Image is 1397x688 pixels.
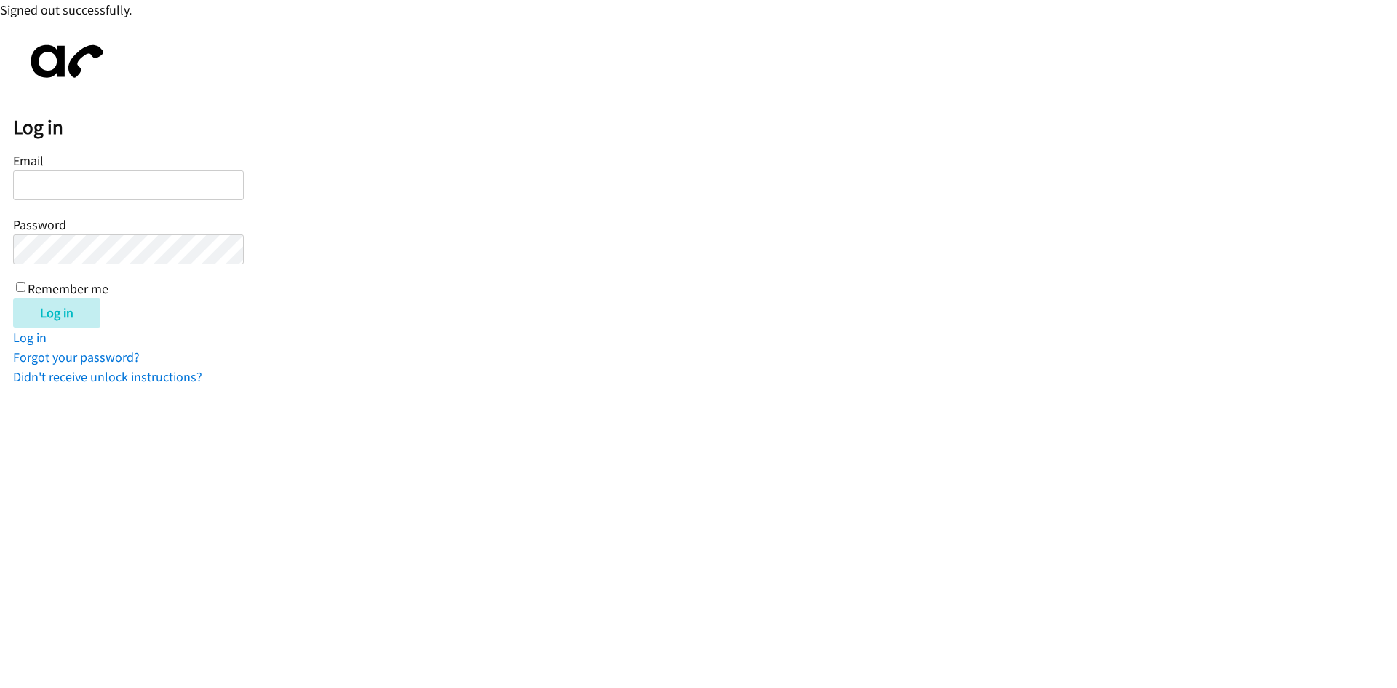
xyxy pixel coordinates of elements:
img: aphone-8a226864a2ddd6a5e75d1ebefc011f4aa8f32683c2d82f3fb0802fe031f96514.svg [13,33,115,90]
label: Remember me [28,280,108,297]
a: Didn't receive unlock instructions? [13,368,202,385]
a: Log in [13,329,47,346]
h2: Log in [13,115,1397,140]
label: Email [13,152,44,169]
a: Forgot your password? [13,349,140,365]
input: Log in [13,298,100,328]
label: Password [13,216,66,233]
